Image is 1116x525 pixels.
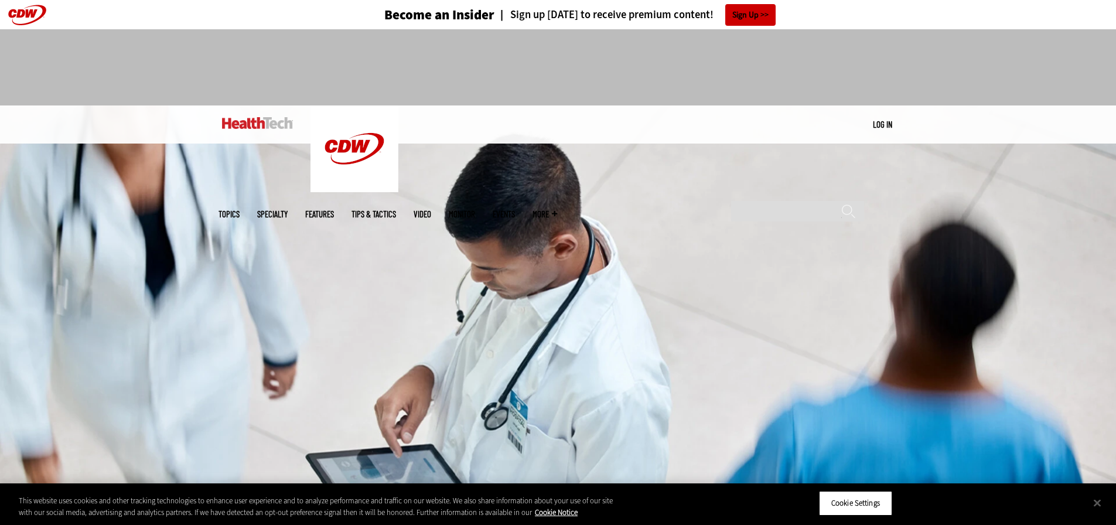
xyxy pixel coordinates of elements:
[257,210,288,219] span: Specialty
[345,41,772,94] iframe: advertisement
[305,210,334,219] a: Features
[533,210,557,219] span: More
[340,8,494,22] a: Become an Insider
[494,9,714,21] a: Sign up [DATE] to receive premium content!
[873,118,892,131] div: User menu
[19,495,614,518] div: This website uses cookies and other tracking technologies to enhance user experience and to analy...
[414,210,431,219] a: Video
[310,105,398,192] img: Home
[873,119,892,129] a: Log in
[310,183,398,195] a: CDW
[222,117,293,129] img: Home
[449,210,475,219] a: MonITor
[819,491,892,516] button: Cookie Settings
[725,4,776,26] a: Sign Up
[493,210,515,219] a: Events
[351,210,396,219] a: Tips & Tactics
[535,507,578,517] a: More information about your privacy
[219,210,240,219] span: Topics
[1084,490,1110,516] button: Close
[384,8,494,22] h3: Become an Insider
